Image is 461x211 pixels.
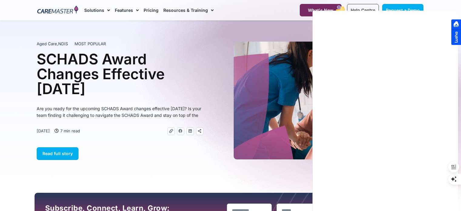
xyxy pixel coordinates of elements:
[42,151,73,156] span: Read full story
[382,4,423,16] a: Request a Demo
[234,42,422,159] img: A heartwarming moment where a support worker in a blue uniform, with a stethoscope draped over he...
[75,41,106,47] span: MOST POPULAR
[37,147,79,160] a: Read full story
[308,8,333,13] span: What's New
[37,128,50,133] time: [DATE]
[37,52,203,96] h1: SCHADS Award Changes Effective [DATE]
[37,6,78,15] img: CareMaster Logo
[58,41,68,46] span: NDIS
[37,41,57,46] span: Aged Care
[300,4,342,16] a: What's New
[37,41,68,46] span: ,
[37,105,203,119] p: Are you ready for the upcoming SCHADS Award changes effective [DATE]? Is your team finding it cha...
[59,128,80,134] span: 7 min read
[347,4,379,16] a: Help Centre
